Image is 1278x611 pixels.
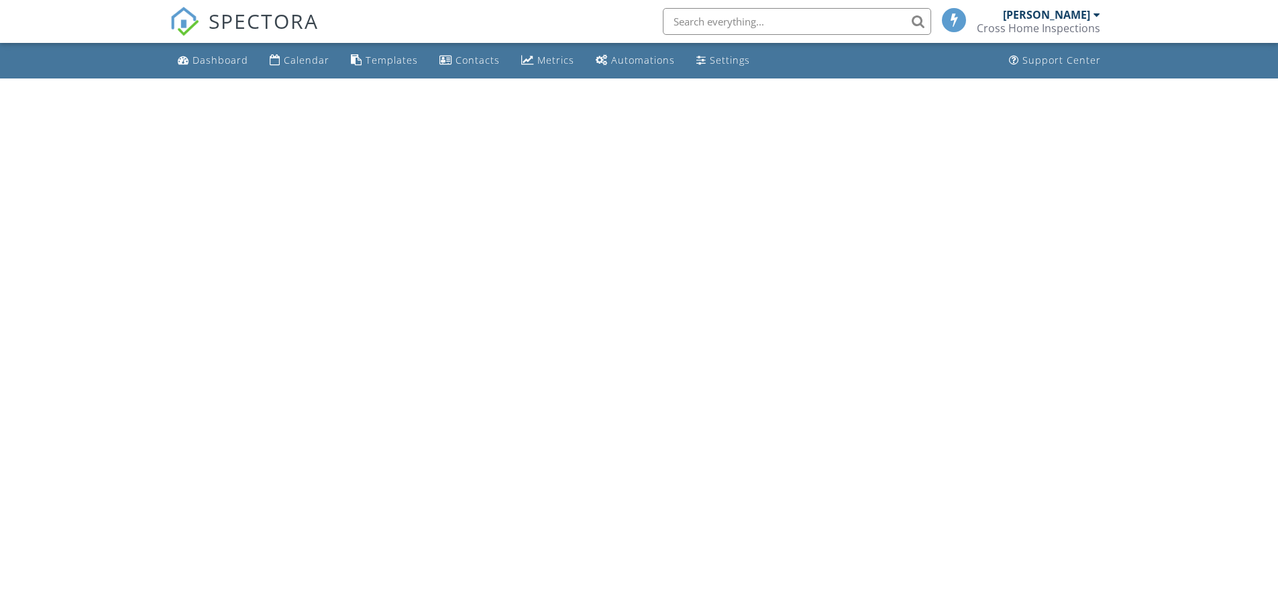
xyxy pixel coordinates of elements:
[1022,54,1101,66] div: Support Center
[209,7,319,35] span: SPECTORA
[663,8,931,35] input: Search everything...
[193,54,248,66] div: Dashboard
[516,48,580,73] a: Metrics
[264,48,335,73] a: Calendar
[977,21,1100,35] div: Cross Home Inspections
[590,48,680,73] a: Automations (Basic)
[456,54,500,66] div: Contacts
[537,54,574,66] div: Metrics
[611,54,675,66] div: Automations
[345,48,423,73] a: Templates
[1003,8,1090,21] div: [PERSON_NAME]
[691,48,755,73] a: Settings
[284,54,329,66] div: Calendar
[1004,48,1106,73] a: Support Center
[170,18,319,46] a: SPECTORA
[366,54,418,66] div: Templates
[710,54,750,66] div: Settings
[172,48,254,73] a: Dashboard
[434,48,505,73] a: Contacts
[170,7,199,36] img: The Best Home Inspection Software - Spectora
